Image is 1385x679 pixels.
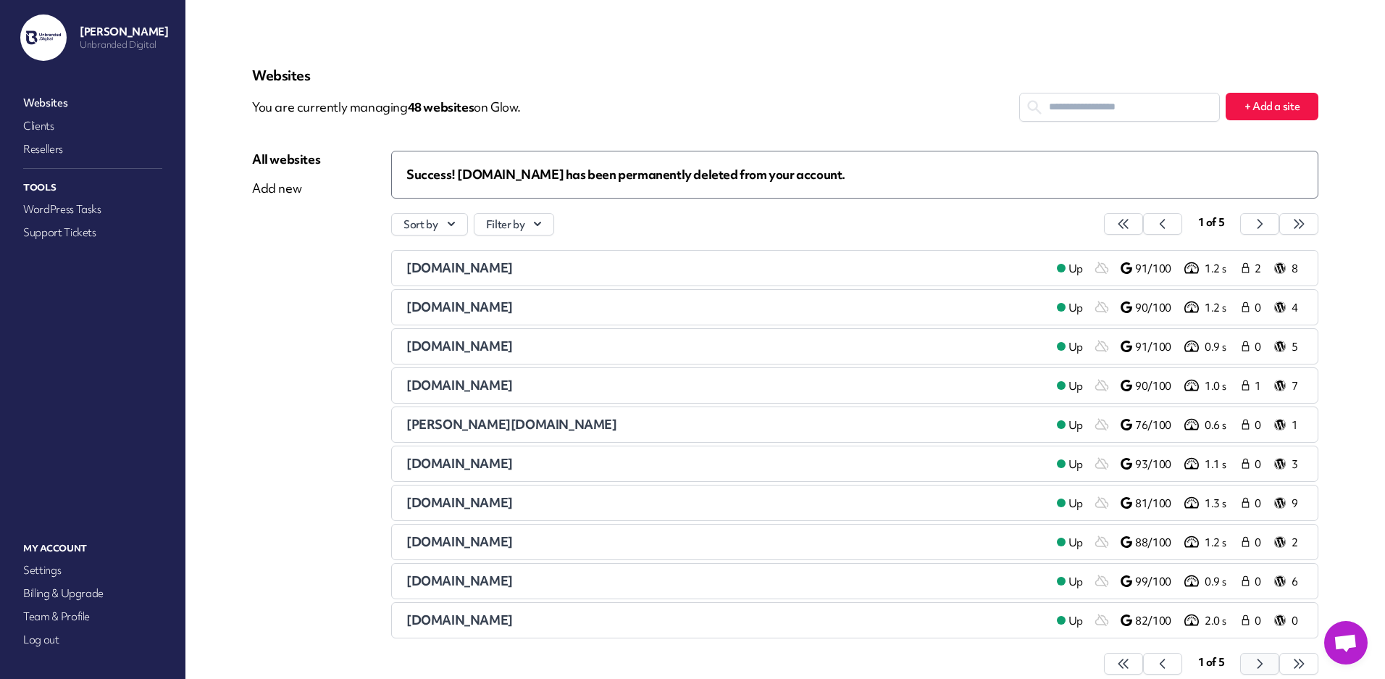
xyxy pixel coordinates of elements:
[80,25,168,39] p: [PERSON_NAME]
[406,612,513,628] span: [DOMAIN_NAME]
[406,455,1045,472] a: [DOMAIN_NAME]
[406,612,1045,629] a: [DOMAIN_NAME]
[20,222,165,243] a: Support Tickets
[252,180,320,197] div: Add new
[1274,612,1303,629] a: 0
[1045,455,1095,472] a: Up
[1135,613,1181,628] p: 82/100
[20,538,165,557] p: My Account
[1121,612,1239,629] a: 82/100 2.0 s
[1121,299,1239,316] a: 90/100 1.2 s
[1274,377,1303,394] a: 7
[1045,299,1095,316] a: Up
[406,572,1045,590] a: [DOMAIN_NAME]
[1121,494,1239,512] a: 81/100 1.3 s
[1045,416,1095,433] a: Up
[406,456,513,472] span: [DOMAIN_NAME]
[1205,574,1239,589] p: 0.9 s
[1068,457,1083,472] span: Up
[1239,533,1268,551] a: 0
[1121,455,1239,472] a: 93/100 1.1 s
[474,213,555,236] button: Filter by
[406,533,1045,551] a: [DOMAIN_NAME]
[1292,496,1303,511] p: 9
[1135,378,1181,393] p: 90/100
[1121,338,1239,355] a: 91/100 0.9 s
[1198,655,1225,669] span: 1 of 5
[1205,496,1239,511] p: 1.3 s
[406,573,513,589] span: [DOMAIN_NAME]
[1135,261,1181,276] p: 91/100
[1274,494,1303,512] a: 9
[1205,300,1239,315] p: 1.2 s
[406,494,1045,512] a: [DOMAIN_NAME]
[1239,494,1268,512] a: 0
[1274,455,1303,472] a: 3
[391,213,468,236] button: Sort by
[406,259,1045,277] a: [DOMAIN_NAME]
[20,583,165,604] a: Billing & Upgrade
[20,116,165,136] a: Clients
[1135,417,1181,433] p: 76/100
[1135,496,1181,511] p: 81/100
[1135,300,1181,315] p: 90/100
[1239,416,1268,433] a: 0
[1292,457,1303,472] p: 3
[1274,416,1303,433] a: 1
[252,93,1019,122] p: You are currently managing on Glow.
[1121,572,1239,590] a: 99/100 0.9 s
[1274,299,1303,316] a: 4
[406,260,513,276] span: [DOMAIN_NAME]
[406,495,513,511] span: [DOMAIN_NAME]
[1068,417,1083,433] span: Up
[1121,533,1239,551] a: 88/100 1.2 s
[1135,339,1181,354] p: 91/100
[1068,574,1083,589] span: Up
[469,99,474,115] span: s
[1274,338,1303,355] a: 5
[406,378,513,393] span: [DOMAIN_NAME]
[1239,299,1268,316] a: 0
[1045,572,1095,590] a: Up
[1239,377,1268,394] a: 1
[1324,621,1368,665] a: Open chat
[20,560,165,580] a: Settings
[408,99,474,115] span: 48 website
[1239,572,1268,590] a: 0
[1205,339,1239,354] p: 0.9 s
[1255,457,1265,472] span: 0
[406,166,1303,183] p: Success! [DOMAIN_NAME] has been permanently deleted from your account.
[1239,612,1268,629] a: 0
[1068,261,1083,276] span: Up
[1045,259,1095,277] a: Up
[406,338,1045,355] a: [DOMAIN_NAME]
[1135,535,1181,550] p: 88/100
[20,139,165,159] a: Resellers
[1292,378,1303,393] p: 7
[1121,259,1239,277] a: 91/100 1.2 s
[1255,535,1265,550] span: 0
[20,630,165,650] a: Log out
[20,199,165,220] a: WordPress Tasks
[1292,417,1303,433] p: 1
[1045,533,1095,551] a: Up
[1068,496,1083,511] span: Up
[406,377,1045,394] a: [DOMAIN_NAME]
[20,607,165,627] a: Team & Profile
[1068,535,1083,550] span: Up
[1045,338,1095,355] a: Up
[1068,339,1083,354] span: Up
[1045,612,1095,629] a: Up
[1255,417,1265,433] span: 0
[252,151,320,168] div: All websites
[20,93,165,113] a: Websites
[1068,378,1083,393] span: Up
[1226,93,1318,120] button: + Add a site
[406,338,513,354] span: [DOMAIN_NAME]
[1135,574,1181,589] p: 99/100
[1068,300,1083,315] span: Up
